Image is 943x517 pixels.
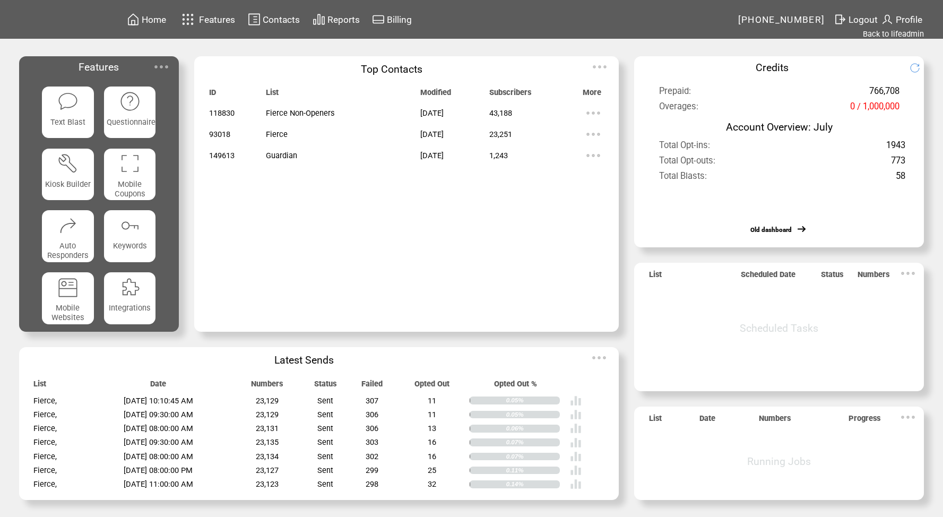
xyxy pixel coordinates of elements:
span: Mobile Coupons [115,179,145,199]
img: contacts.svg [248,13,261,26]
span: Fierce, [33,479,57,489]
img: home.svg [127,13,140,26]
img: refresh.png [910,63,930,73]
span: 16 [428,437,436,447]
img: coupons.svg [119,153,141,174]
span: Text Blast [50,117,85,127]
span: List [649,270,662,285]
span: 766,708 [869,86,899,101]
img: ellypsis.svg [589,56,610,77]
img: poll%20-%20white.svg [570,423,582,434]
div: 0.05% [506,397,560,404]
div: 0.06% [506,425,560,433]
img: ellypsis.svg [897,263,919,284]
img: poll%20-%20white.svg [570,395,582,407]
span: Sent [317,479,333,489]
span: Running Jobs [747,455,811,468]
span: [DATE] 08:00:00 PM [124,466,193,475]
span: 149613 [209,151,235,160]
span: 23,127 [256,466,279,475]
span: 25 [428,466,436,475]
span: Fierce, [33,437,57,447]
span: 1943 [886,140,905,156]
span: Sent [317,396,333,406]
img: ellypsis.svg [897,407,919,428]
img: ellypsis.svg [583,124,604,145]
span: Opted Out % [494,379,537,394]
span: Sent [317,452,333,461]
span: Profile [896,14,922,25]
span: 23,129 [256,410,279,419]
span: List [649,413,662,428]
span: More [583,88,601,102]
span: Guardian [266,151,297,160]
div: 0.07% [506,438,560,446]
a: Contacts [246,11,301,28]
span: Date [699,413,715,428]
a: Back to lifeadmin [863,29,924,39]
div: 0.11% [506,467,560,475]
img: ellypsis.svg [151,56,172,77]
span: Kiosk Builder [45,179,91,189]
img: ellypsis.svg [589,347,610,368]
span: 23,123 [256,479,279,489]
span: Mobile Websites [51,303,84,322]
span: 13 [428,424,436,433]
img: mobile-websites.svg [57,277,79,298]
img: features.svg [179,11,197,28]
span: Modified [420,88,451,102]
div: 0.05% [506,411,560,419]
img: creidtcard.svg [372,13,385,26]
span: Fierce [266,130,288,139]
span: Latest Sends [274,354,334,366]
span: 93018 [209,130,230,139]
span: Numbers [251,379,283,394]
span: Sent [317,437,333,447]
a: Logout [832,11,879,28]
span: 0 / 1,000,000 [850,101,899,117]
span: Prepaid: [659,86,691,101]
span: Reports [327,14,360,25]
span: Scheduled Date [741,270,795,285]
span: Numbers [759,413,791,428]
span: Date [150,379,166,394]
span: Sent [317,466,333,475]
a: Text Blast [42,87,93,138]
span: 58 [896,171,905,186]
img: ellypsis.svg [583,102,604,124]
span: Billing [387,14,412,25]
span: Status [314,379,336,394]
span: ID [209,88,216,102]
span: 307 [366,396,378,406]
a: Billing [370,11,413,28]
span: Fierce, [33,396,57,406]
img: tool%201.svg [57,153,79,174]
span: 16 [428,452,436,461]
span: Fierce Non-Openers [266,108,335,118]
span: Features [199,14,235,25]
img: poll%20-%20white.svg [570,464,582,476]
span: Overages: [659,101,698,117]
span: Account Overview: July [726,121,833,133]
span: [DATE] [420,130,444,139]
span: Sent [317,410,333,419]
span: Total Blasts: [659,171,707,186]
span: Credits [756,62,789,74]
span: Fierce, [33,410,57,419]
span: Total Opt-ins: [659,140,710,156]
span: [DATE] 09:30:00 AM [124,410,193,419]
span: Fierce, [33,466,57,475]
span: 306 [366,424,378,433]
img: auto-responders.svg [57,215,79,236]
span: List [33,379,46,394]
span: Keywords [113,241,147,251]
span: Numbers [858,270,889,285]
span: 299 [366,466,378,475]
img: poll%20-%20white.svg [570,478,582,490]
a: Home [125,11,168,28]
img: profile.svg [881,13,894,26]
span: 773 [891,156,905,171]
span: Failed [361,379,383,394]
a: Kiosk Builder [42,149,93,200]
a: Auto Responders [42,210,93,262]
